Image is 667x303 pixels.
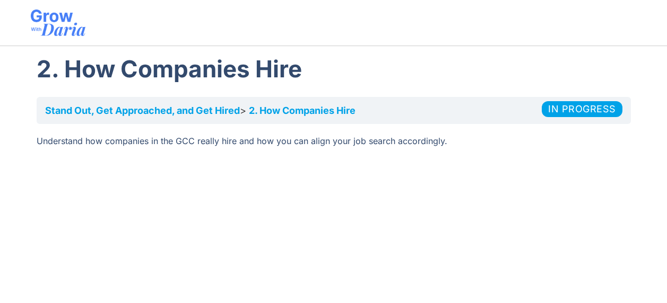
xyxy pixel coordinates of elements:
[45,105,240,116] a: Stand Out, Get Approached, and Get Hired​
[37,135,631,147] p: Understand how companies in the GCC really hire and how you can align your job search accordingly.
[249,105,356,116] a: 2. How Companies Hire
[37,97,631,124] nav: Breadcrumbs
[37,51,631,86] h1: 2. How Companies Hire
[542,101,622,117] div: In Progress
